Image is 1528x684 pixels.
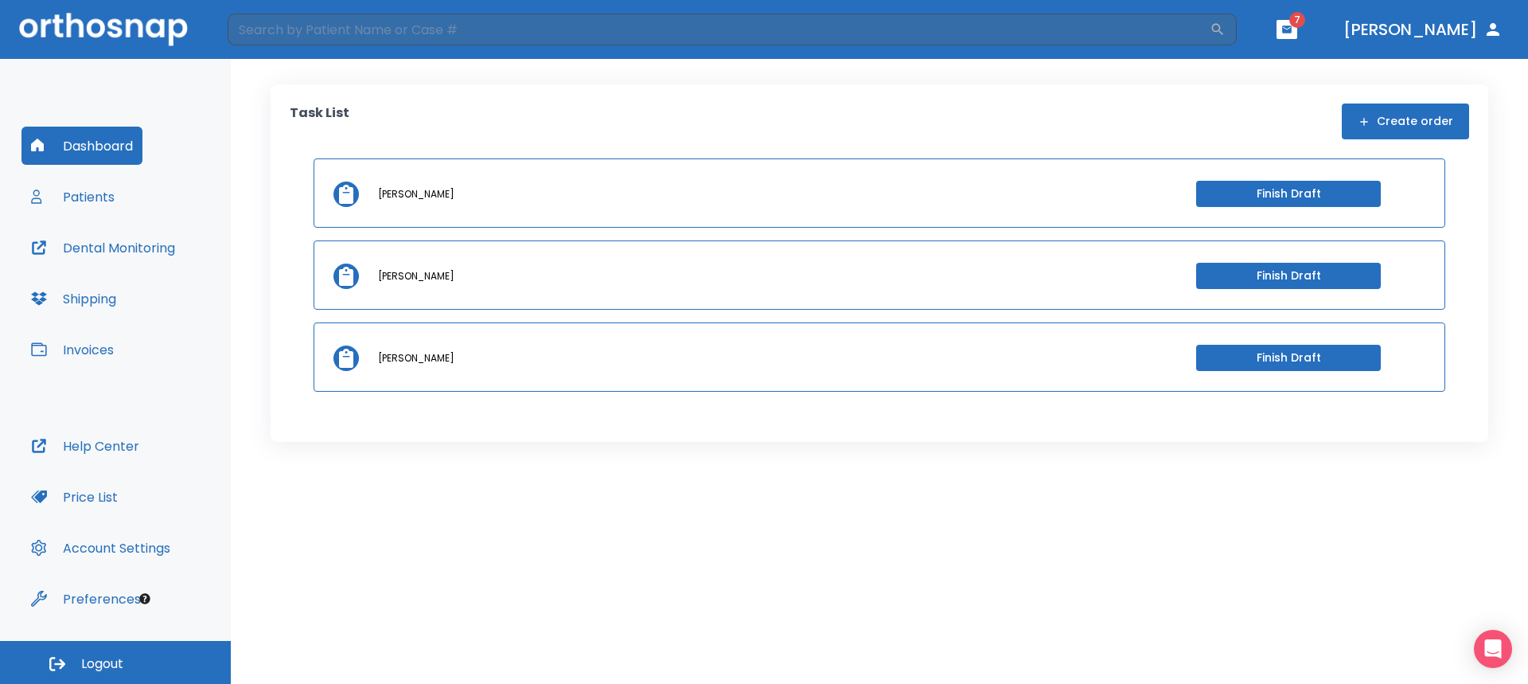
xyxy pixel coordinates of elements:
[1474,630,1512,668] div: Open Intercom Messenger
[21,580,150,618] button: Preferences
[21,127,142,165] button: Dashboard
[21,330,123,369] button: Invoices
[138,592,152,606] div: Tooltip anchor
[1342,104,1469,139] button: Create order
[1196,181,1381,207] button: Finish Draft
[1337,15,1509,44] button: [PERSON_NAME]
[378,269,454,283] p: [PERSON_NAME]
[1289,12,1305,28] span: 7
[21,478,127,516] button: Price List
[290,104,349,139] p: Task List
[21,229,185,267] button: Dental Monitoring
[21,427,149,465] button: Help Center
[228,14,1210,45] input: Search by Patient Name or Case #
[378,187,454,201] p: [PERSON_NAME]
[21,178,124,216] button: Patients
[19,13,188,45] img: Orthosnap
[378,351,454,365] p: [PERSON_NAME]
[81,655,123,673] span: Logout
[1196,263,1381,289] button: Finish Draft
[21,529,180,567] button: Account Settings
[21,279,126,318] button: Shipping
[1196,345,1381,371] button: Finish Draft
